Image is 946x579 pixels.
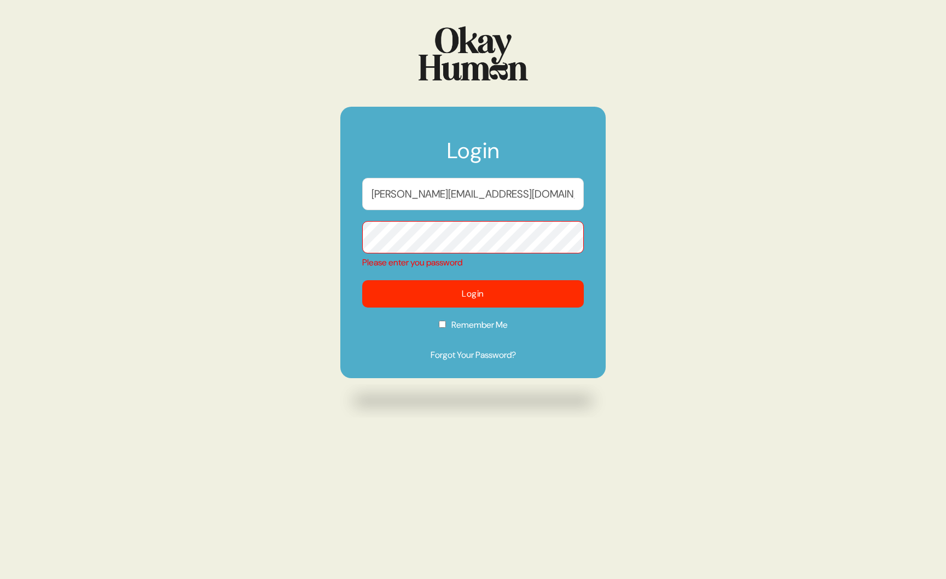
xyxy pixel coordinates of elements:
input: Email [362,178,584,210]
img: Logo [419,26,528,80]
input: Remember Me [439,321,446,328]
img: Drop shadow [340,384,606,418]
button: Login [362,280,584,308]
label: Remember Me [362,319,584,339]
h1: Login [362,140,584,172]
a: Forgot Your Password? [362,349,584,362]
div: Please enter you password [362,256,584,269]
